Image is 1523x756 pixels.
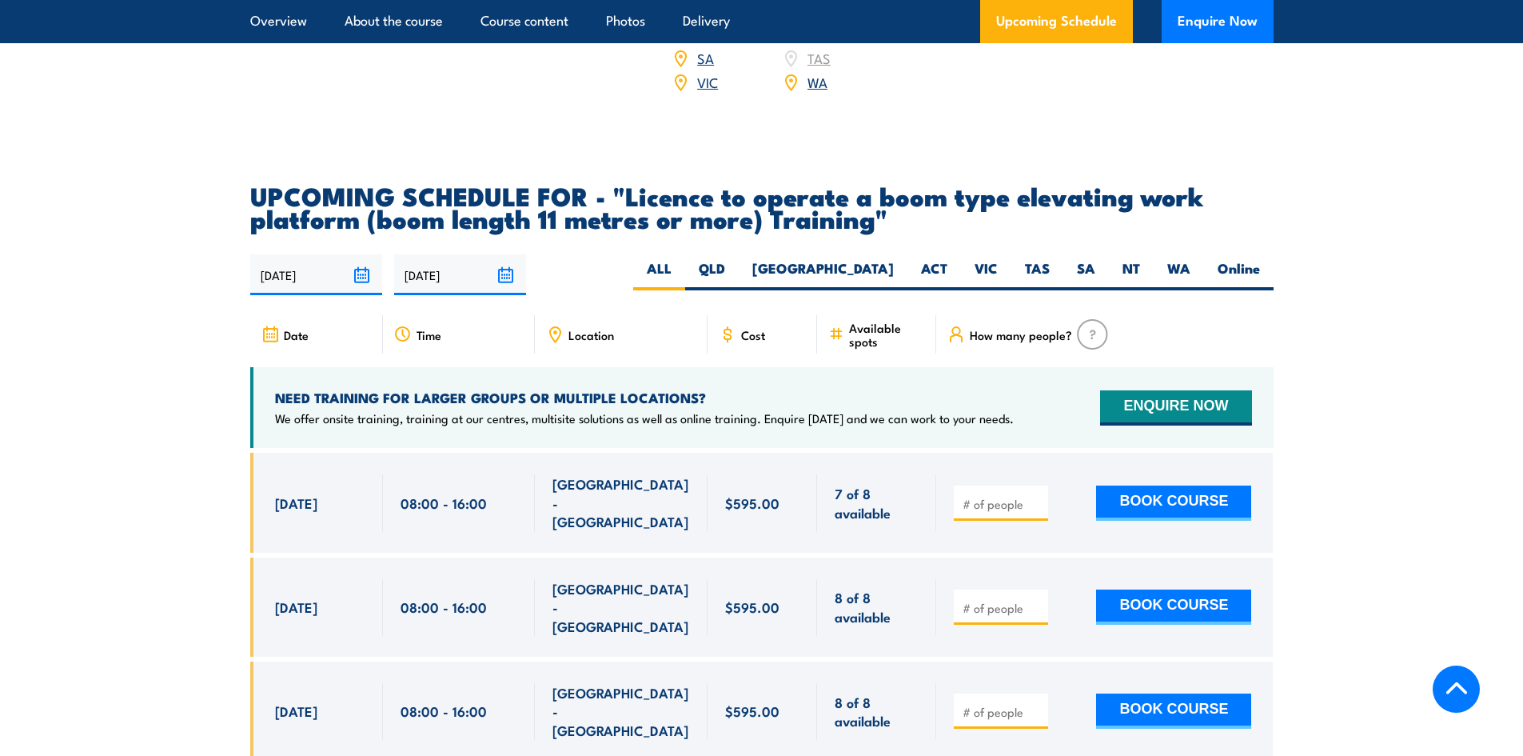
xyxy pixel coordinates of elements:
span: [DATE] [275,702,317,720]
span: Location [568,328,614,342]
span: [DATE] [275,598,317,616]
button: BOOK COURSE [1096,486,1251,521]
label: [GEOGRAPHIC_DATA] [739,259,907,290]
span: 08:00 - 16:00 [401,494,487,512]
input: To date [394,254,526,295]
label: ALL [633,259,685,290]
button: ENQUIRE NOW [1100,390,1251,426]
span: Available spots [849,321,925,348]
input: # of people [963,704,1043,720]
button: BOOK COURSE [1096,590,1251,625]
span: 8 of 8 available [835,693,919,730]
label: ACT [907,259,961,290]
h4: NEED TRAINING FOR LARGER GROUPS OR MULTIPLE LOCATIONS? [275,389,1014,406]
label: QLD [685,259,739,290]
a: VIC [697,72,718,91]
input: # of people [963,496,1043,512]
a: WA [807,72,827,91]
span: How many people? [970,328,1072,342]
span: Cost [741,328,765,342]
span: [GEOGRAPHIC_DATA] - [GEOGRAPHIC_DATA] [552,474,690,530]
label: NT [1109,259,1154,290]
button: BOOK COURSE [1096,694,1251,729]
span: 08:00 - 16:00 [401,702,487,720]
input: From date [250,254,382,295]
span: $595.00 [725,702,779,720]
span: 7 of 8 available [835,484,919,522]
label: WA [1154,259,1204,290]
span: $595.00 [725,598,779,616]
h2: UPCOMING SCHEDULE FOR - "Licence to operate a boom type elevating work platform (boom length 11 m... [250,184,1274,229]
span: Time [417,328,441,342]
input: # of people [963,600,1043,616]
span: 8 of 8 available [835,588,919,626]
span: $595.00 [725,494,779,512]
span: [GEOGRAPHIC_DATA] - [GEOGRAPHIC_DATA] [552,683,690,739]
span: [DATE] [275,494,317,512]
label: TAS [1011,259,1063,290]
span: [GEOGRAPHIC_DATA] - [GEOGRAPHIC_DATA] [552,579,690,635]
span: Date [284,328,309,342]
span: 08:00 - 16:00 [401,598,487,616]
label: Online [1204,259,1274,290]
a: SA [697,48,714,67]
label: VIC [961,259,1011,290]
label: SA [1063,259,1109,290]
p: We offer onsite training, training at our centres, multisite solutions as well as online training... [275,410,1014,426]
